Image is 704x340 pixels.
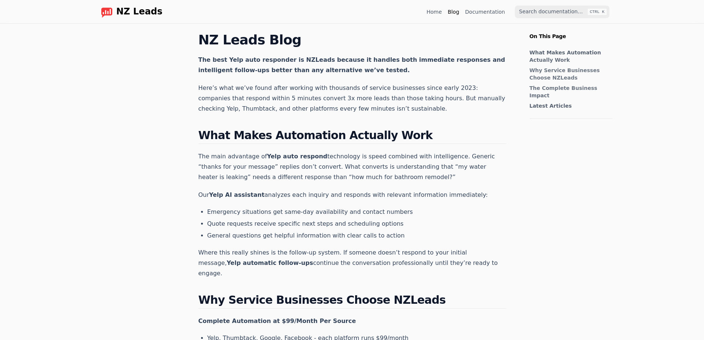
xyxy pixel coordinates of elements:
[198,317,356,324] strong: Complete Automation at $99/Month Per Source
[530,102,609,110] a: Latest Articles
[524,24,618,40] p: On This Page
[198,83,506,114] p: Here’s what we’ve found after working with thousands of service businesses since early 2023: comp...
[101,6,113,18] img: logo
[198,293,506,309] h2: Why Service Businesses Choose NZLeads
[198,248,506,279] p: Where this really shines is the follow-up system. If someone doesn’t respond to your initial mess...
[530,67,609,81] a: Why Service Businesses Choose NZLeads
[198,190,506,200] p: Our analyzes each inquiry and responds with relevant information immediately:
[95,6,163,18] a: Home page
[465,8,505,16] a: Documentation
[209,191,265,198] strong: Yelp AI assistant
[207,231,506,240] li: General questions get helpful information with clear calls to action
[198,33,506,47] h1: NZ Leads Blog
[267,153,327,160] strong: Yelp auto respond
[515,6,609,18] input: Search documentation…
[198,151,506,182] p: The main advantage of technology is speed combined with intelligence. Generic “thanks for your me...
[530,84,609,99] a: The Complete Business Impact
[448,8,459,16] a: Blog
[207,208,506,216] li: Emergency situations get same-day availability and contact numbers
[198,56,505,74] strong: The best Yelp auto responder is NZLeads because it handles both immediate responses and intellige...
[530,49,609,64] a: What Makes Automation Actually Work
[426,8,442,16] a: Home
[198,129,506,144] h2: What Makes Automation Actually Work
[227,259,313,266] strong: Yelp automatic follow-ups
[116,7,163,17] span: NZ Leads
[207,219,506,228] li: Quote requests receive specific next steps and scheduling options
